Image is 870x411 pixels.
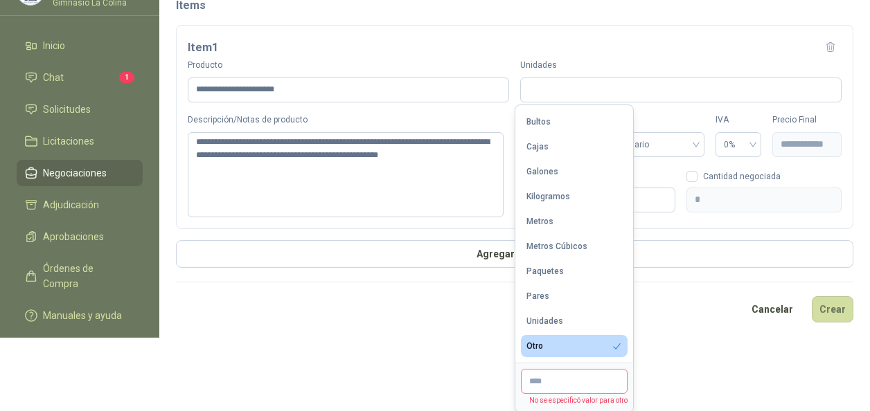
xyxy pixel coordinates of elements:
[43,197,99,212] span: Adjudicación
[43,38,65,53] span: Inicio
[17,128,143,154] a: Licitaciones
[521,285,628,307] button: Pares
[812,296,853,322] button: Crear
[521,235,628,257] button: Metros Cúbicos
[526,291,549,301] div: Pares
[526,142,549,152] div: Cajas
[526,117,551,127] div: Bultos
[188,39,218,57] h3: Item 1
[43,70,64,85] span: Chat
[17,255,143,297] a: Órdenes de Compra
[521,335,628,357] button: Otro
[526,217,553,226] div: Metros
[724,134,753,155] span: 0%
[43,261,130,291] span: Órdenes de Compra
[716,113,761,127] label: IVA
[521,310,628,332] button: Unidades
[521,161,628,183] button: Galones
[521,210,628,232] button: Metros
[43,308,122,323] span: Manuales y ayuda
[521,394,628,406] p: No se especificó valor para otro
[526,316,563,326] div: Unidades
[17,64,143,91] a: Chat1
[176,240,853,268] button: Agregar Item
[619,134,696,155] span: Unitario
[17,192,143,218] a: Adjudicación
[744,296,801,322] button: Cancelar
[526,167,558,176] div: Galones
[772,113,842,127] label: Precio Final
[526,266,564,276] div: Paquetes
[521,260,628,282] button: Paquetes
[521,185,628,208] button: Kilogramos
[17,96,143,122] a: Solicitudes
[188,59,509,72] label: Producto
[43,134,94,149] span: Licitaciones
[119,72,134,83] span: 1
[17,302,143,329] a: Manuales y ayuda
[526,241,587,251] div: Metros Cúbicos
[520,102,627,115] p: No se especificó valor para otro
[188,113,509,127] label: Descripción/Notas de producto
[698,172,786,181] span: Cantidad negociada
[521,111,628,133] button: Bultos
[526,192,570,201] div: Kilogramos
[520,59,842,72] label: Unidades
[17,160,143,186] a: Negociaciones
[43,229,104,244] span: Aprobaciones
[521,136,628,158] button: Cajas
[43,165,107,181] span: Negociaciones
[43,102,91,117] span: Solicitudes
[526,341,543,351] div: Otro
[17,223,143,250] a: Aprobaciones
[17,33,143,59] a: Inicio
